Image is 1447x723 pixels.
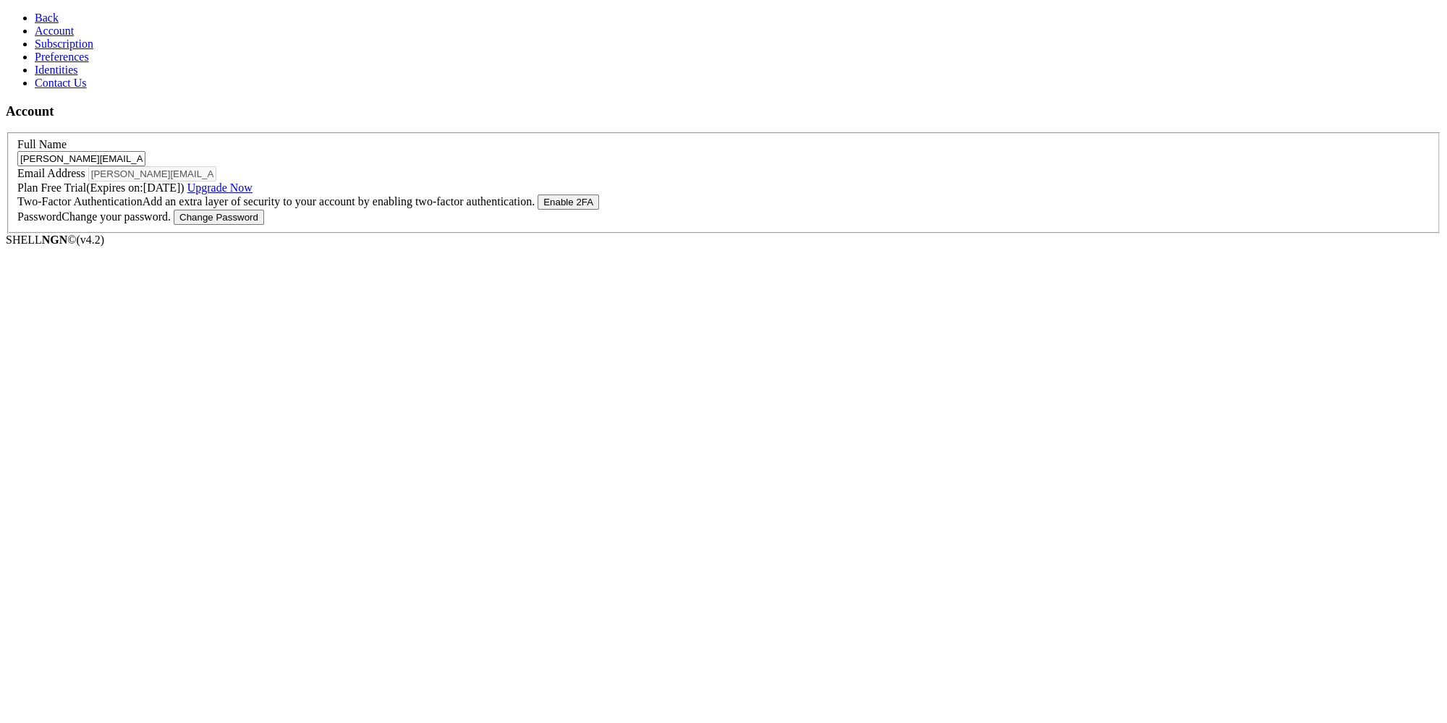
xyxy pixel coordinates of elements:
label: Full Name [17,138,67,150]
span: SHELL © [6,234,104,246]
button: Change Password [174,210,264,225]
label: Two-Factor Authentication [17,195,538,208]
a: Contact Us [35,77,87,89]
span: Add an extra layer of security to your account by enabling two-factor authentication. [143,195,535,208]
span: Free Trial (Expires on: [DATE] ) [41,181,252,194]
a: Upgrade Now [187,181,253,194]
span: 4.2.0 [77,234,105,246]
input: Full Name [17,151,145,166]
label: Password [17,210,174,223]
a: Subscription [35,38,93,50]
label: Email Address [17,167,85,179]
button: Enable 2FA [538,194,599,210]
a: Preferences [35,51,89,63]
a: Account [35,25,74,37]
span: Change your password. [61,210,171,223]
label: Plan [17,181,253,194]
h3: Account [6,103,1441,119]
a: Identities [35,64,78,76]
a: Back [35,12,59,24]
b: NGN [42,234,68,246]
